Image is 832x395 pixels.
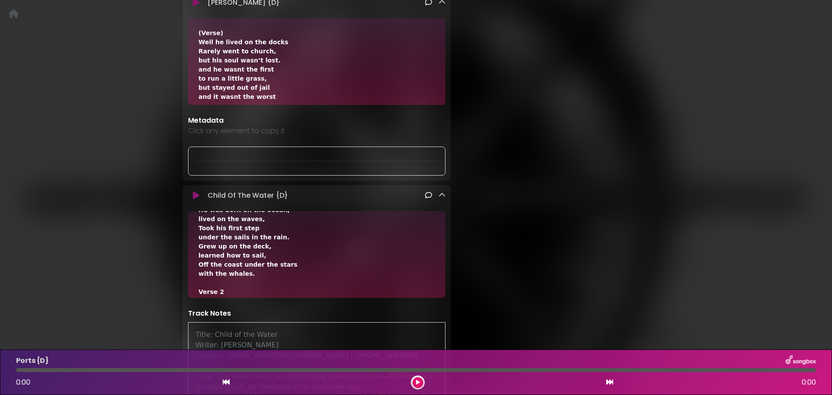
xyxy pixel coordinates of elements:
img: songbox-logo-white.png [786,355,816,366]
p: Ports {D} [16,356,49,366]
p: Track Notes [188,308,445,319]
p: Child Of The Water {D} [208,190,288,201]
p: Metadata [188,115,445,126]
span: 0:00 [802,377,816,388]
span: 0:00 [16,377,30,387]
p: Click any element to copy it [188,126,445,136]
